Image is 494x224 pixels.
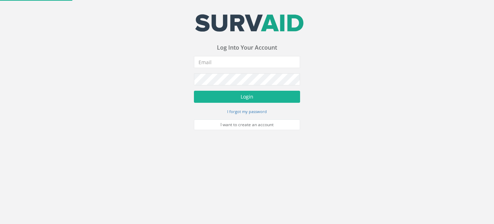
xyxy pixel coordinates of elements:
a: I forgot my password [227,108,267,114]
h3: Log Into Your Account [194,45,300,51]
a: I want to create an account [194,119,300,130]
input: Email [194,56,300,68]
small: I forgot my password [227,109,267,114]
button: Login [194,91,300,103]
